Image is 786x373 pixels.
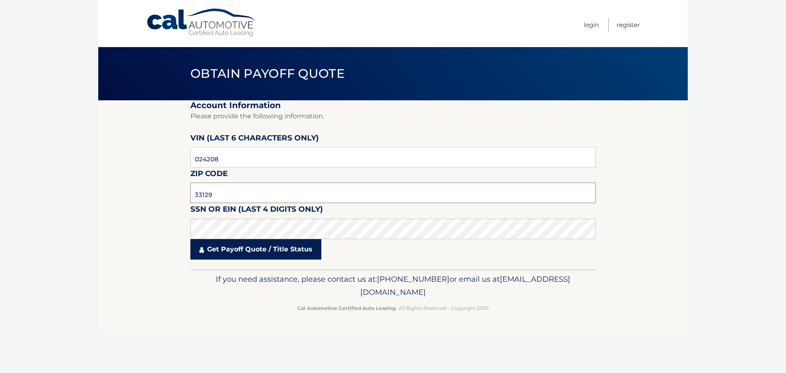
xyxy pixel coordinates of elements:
[377,274,449,284] span: [PHONE_NUMBER]
[190,100,596,111] h2: Account Information
[196,273,590,299] p: If you need assistance, please contact us at: or email us at
[146,8,257,37] a: Cal Automotive
[190,239,321,260] a: Get Payoff Quote / Title Status
[297,305,395,311] strong: Cal Automotive Certified Auto Leasing
[584,18,599,32] a: Login
[190,111,596,122] p: Please provide the following information.
[190,132,319,147] label: VIN (last 6 characters only)
[190,167,228,183] label: Zip Code
[190,203,323,218] label: SSN or EIN (last 4 digits only)
[196,304,590,312] p: - All Rights Reserved - Copyright 2025
[190,66,345,81] span: Obtain Payoff Quote
[617,18,640,32] a: Register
